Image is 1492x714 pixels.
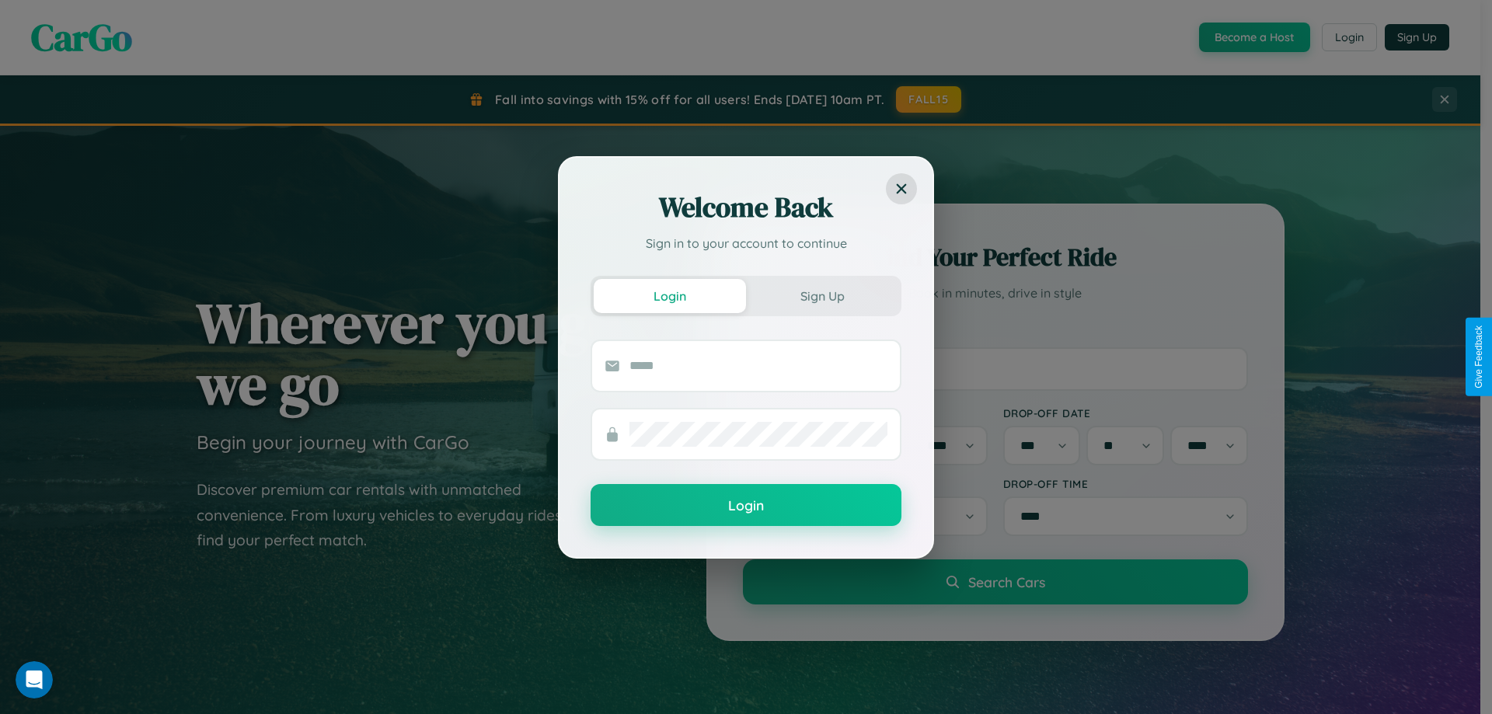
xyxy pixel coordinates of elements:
[16,661,53,698] iframe: Intercom live chat
[1473,326,1484,388] div: Give Feedback
[591,189,901,226] h2: Welcome Back
[591,484,901,526] button: Login
[746,279,898,313] button: Sign Up
[591,234,901,253] p: Sign in to your account to continue
[594,279,746,313] button: Login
